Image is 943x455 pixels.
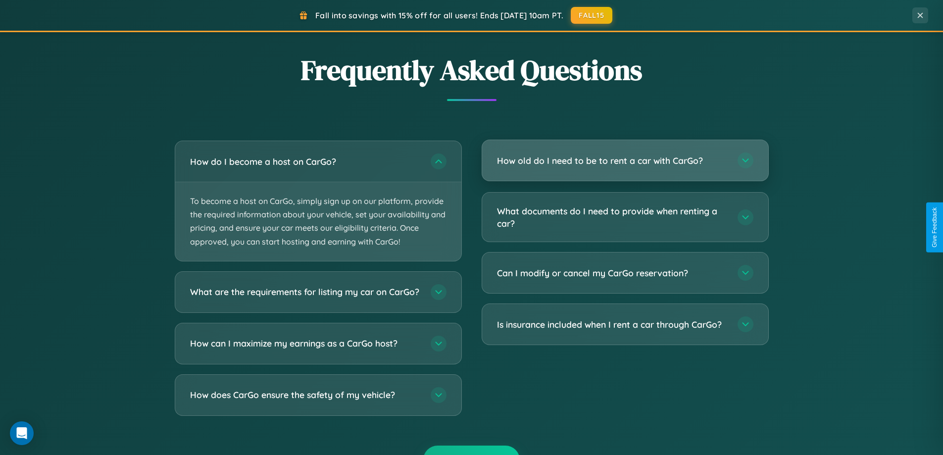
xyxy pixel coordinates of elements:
h3: How does CarGo ensure the safety of my vehicle? [190,389,421,401]
span: Fall into savings with 15% off for all users! Ends [DATE] 10am PT. [315,10,563,20]
h3: How do I become a host on CarGo? [190,155,421,168]
h2: Frequently Asked Questions [175,51,769,89]
h3: How can I maximize my earnings as a CarGo host? [190,337,421,350]
h3: Can I modify or cancel my CarGo reservation? [497,267,728,279]
button: FALL15 [571,7,612,24]
h3: What are the requirements for listing my car on CarGo? [190,286,421,298]
div: Open Intercom Messenger [10,421,34,445]
h3: What documents do I need to provide when renting a car? [497,205,728,229]
div: Give Feedback [931,207,938,248]
h3: Is insurance included when I rent a car through CarGo? [497,318,728,331]
h3: How old do I need to be to rent a car with CarGo? [497,154,728,167]
p: To become a host on CarGo, simply sign up on our platform, provide the required information about... [175,182,461,261]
